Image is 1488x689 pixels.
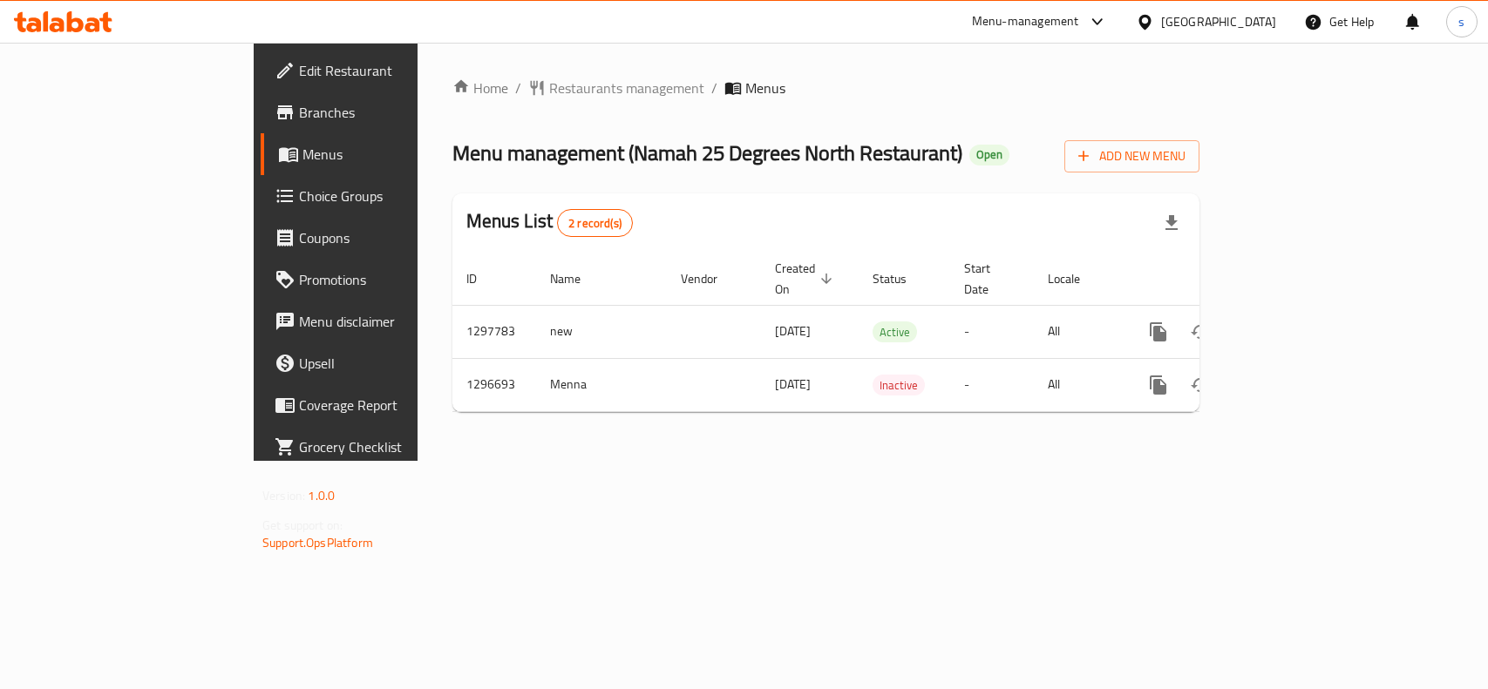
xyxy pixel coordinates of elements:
span: Choice Groups [299,186,488,206]
div: Open [969,145,1009,165]
a: Coupons [261,217,502,259]
table: enhanced table [452,253,1319,412]
a: Upsell [261,342,502,384]
a: Restaurants management [528,78,704,98]
td: - [950,305,1034,358]
td: - [950,358,1034,411]
button: more [1138,364,1179,406]
span: Upsell [299,353,488,374]
span: [DATE] [775,320,811,342]
span: Coupons [299,227,488,248]
span: Created On [775,258,838,300]
a: Support.OpsPlatform [262,531,373,554]
span: Edit Restaurant [299,60,488,81]
span: ID [466,268,499,289]
span: Menus [745,78,785,98]
span: Vendor [681,268,740,289]
a: Edit Restaurant [261,50,502,91]
span: Inactive [873,375,925,395]
button: Add New Menu [1064,140,1199,172]
a: Coverage Report [261,384,502,426]
a: Promotions [261,259,502,301]
td: All [1034,305,1124,358]
a: Menus [261,133,502,175]
li: / [515,78,521,98]
span: Active [873,322,917,342]
div: Export file [1151,202,1192,244]
td: All [1034,358,1124,411]
td: Menna [536,358,667,411]
span: Branches [299,102,488,123]
a: Grocery Checklist [261,426,502,468]
div: Inactive [873,375,925,395]
span: Coverage Report [299,395,488,415]
a: Branches [261,91,502,133]
span: Start Date [964,258,1013,300]
span: Locale [1048,268,1103,289]
span: Name [550,268,603,289]
span: [DATE] [775,373,811,395]
span: Menu management ( Namah 25 Degrees North Restaurant ) [452,133,962,172]
li: / [711,78,717,98]
div: Total records count [557,209,633,237]
div: [GEOGRAPHIC_DATA] [1161,12,1276,31]
button: Change Status [1179,311,1221,353]
span: Version: [262,484,305,507]
div: Menu-management [972,11,1079,32]
span: 2 record(s) [558,215,632,232]
span: Status [873,268,929,289]
span: Menu disclaimer [299,311,488,332]
button: Change Status [1179,364,1221,406]
span: Grocery Checklist [299,436,488,457]
th: Actions [1124,253,1319,306]
span: Restaurants management [549,78,704,98]
span: Get support on: [262,514,343,537]
span: Open [969,147,1009,162]
span: Menus [302,144,488,165]
span: 1.0.0 [308,484,335,507]
nav: breadcrumb [452,78,1199,98]
td: new [536,305,667,358]
button: more [1138,311,1179,353]
span: Add New Menu [1078,145,1186,167]
span: s [1458,12,1464,31]
h2: Menus List [466,208,633,237]
span: Promotions [299,269,488,290]
a: Choice Groups [261,175,502,217]
a: Menu disclaimer [261,301,502,342]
